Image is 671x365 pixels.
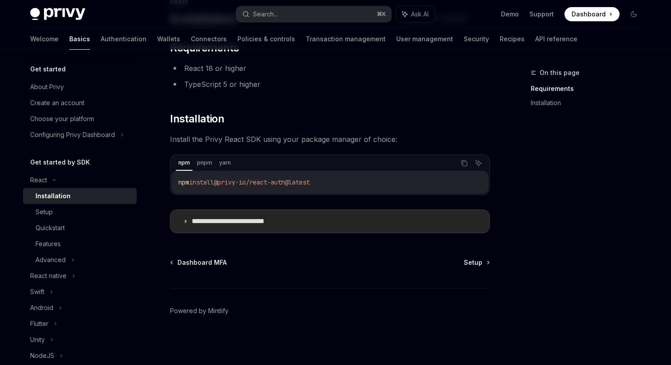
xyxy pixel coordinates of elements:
[170,133,490,145] span: Install the Privy React SDK using your package manager of choice:
[23,236,137,252] a: Features
[30,318,48,329] div: Flutter
[253,9,278,20] div: Search...
[564,7,620,21] a: Dashboard
[157,28,180,50] a: Wallets
[194,157,215,168] div: pnpm
[170,78,490,90] li: TypeScript 5 or higher
[529,10,554,19] a: Support
[30,130,115,140] div: Configuring Privy Dashboard
[396,28,453,50] a: User management
[101,28,146,50] a: Authentication
[23,220,137,236] a: Quickstart
[572,10,606,19] span: Dashboard
[30,64,66,75] h5: Get started
[30,175,47,185] div: React
[191,28,227,50] a: Connectors
[396,6,435,22] button: Ask AI
[501,10,519,19] a: Demo
[30,302,53,313] div: Android
[36,191,71,201] div: Installation
[30,82,64,92] div: About Privy
[236,6,391,22] button: Search...⌘K
[464,258,489,267] a: Setup
[30,350,54,361] div: NodeJS
[464,258,482,267] span: Setup
[23,95,137,111] a: Create an account
[36,239,61,249] div: Features
[214,178,310,186] span: @privy-io/react-auth@latest
[36,223,65,233] div: Quickstart
[627,7,641,21] button: Toggle dark mode
[30,98,84,108] div: Create an account
[535,28,577,50] a: API reference
[306,28,386,50] a: Transaction management
[473,157,484,169] button: Ask AI
[189,178,214,186] span: install
[176,157,193,168] div: npm
[23,204,137,220] a: Setup
[178,178,189,186] span: npm
[411,10,429,19] span: Ask AI
[464,28,489,50] a: Security
[30,114,94,124] div: Choose your platform
[30,287,44,297] div: Swift
[217,157,233,168] div: yarn
[30,157,90,168] h5: Get started by SDK
[531,96,648,110] a: Installation
[377,11,386,18] span: ⌘ K
[69,28,90,50] a: Basics
[23,188,137,204] a: Installation
[30,8,85,20] img: dark logo
[23,111,137,127] a: Choose your platform
[237,28,295,50] a: Policies & controls
[30,271,67,281] div: React native
[36,255,66,265] div: Advanced
[30,334,45,345] div: Unity
[30,28,59,50] a: Welcome
[458,157,470,169] button: Copy the contents from the code block
[23,79,137,95] a: About Privy
[36,207,53,217] div: Setup
[170,306,229,315] a: Powered by Mintlify
[170,62,490,75] li: React 18 or higher
[531,82,648,96] a: Requirements
[500,28,525,50] a: Recipes
[178,258,227,267] span: Dashboard MFA
[170,112,224,126] span: Installation
[540,67,580,78] span: On this page
[171,258,227,267] a: Dashboard MFA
